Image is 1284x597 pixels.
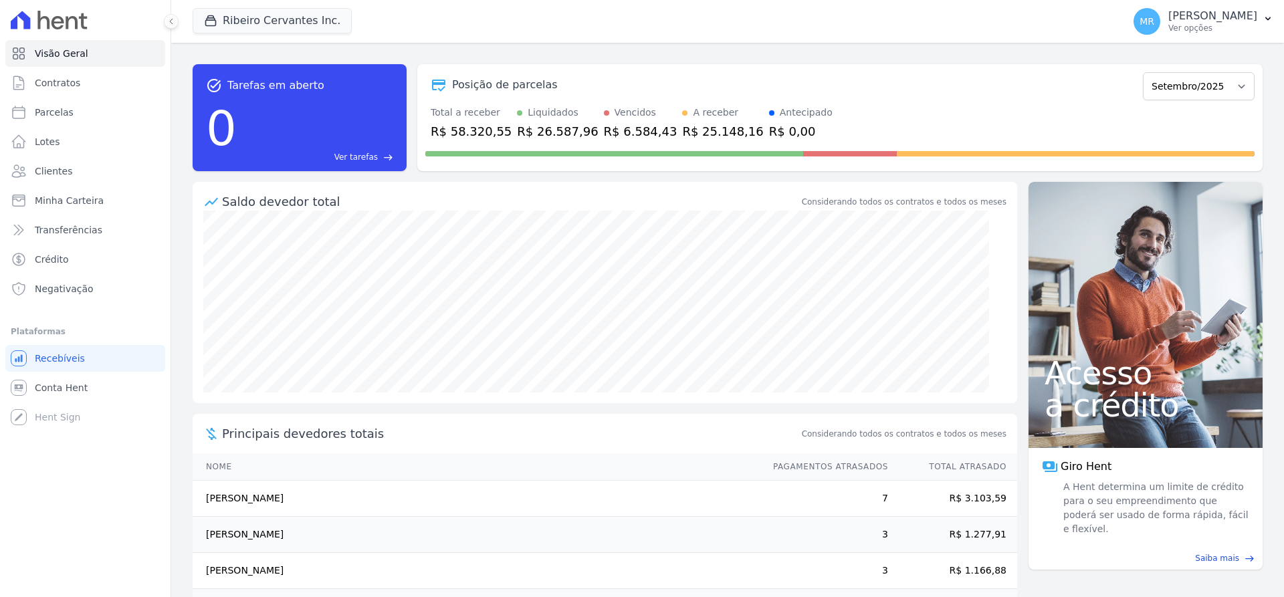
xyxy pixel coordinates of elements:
div: Vencidos [615,106,656,120]
td: [PERSON_NAME] [193,517,760,553]
td: R$ 3.103,59 [889,481,1017,517]
span: a crédito [1045,389,1247,421]
span: Conta Hent [35,381,88,394]
span: Negativação [35,282,94,295]
a: Ver tarefas east [242,151,393,163]
span: Crédito [35,253,69,266]
div: Considerando todos os contratos e todos os meses [802,196,1006,208]
a: Lotes [5,128,165,155]
div: A receber [693,106,738,120]
td: R$ 1.166,88 [889,553,1017,589]
td: 3 [760,553,889,589]
span: Visão Geral [35,47,88,60]
button: Ribeiro Cervantes Inc. [193,8,352,33]
button: MR [PERSON_NAME] Ver opções [1123,3,1284,40]
div: R$ 0,00 [769,122,833,140]
span: Giro Hent [1061,459,1111,475]
div: 0 [206,94,237,163]
span: east [1245,554,1255,564]
span: east [383,152,393,162]
span: task_alt [206,78,222,94]
a: Recebíveis [5,345,165,372]
span: Parcelas [35,106,74,119]
span: A Hent determina um limite de crédito para o seu empreendimento que poderá ser usado de forma ráp... [1061,480,1249,536]
span: Tarefas em aberto [227,78,324,94]
div: Plataformas [11,324,160,340]
a: Contratos [5,70,165,96]
div: Liquidados [528,106,578,120]
th: Pagamentos Atrasados [760,453,889,481]
div: R$ 58.320,55 [431,122,512,140]
td: [PERSON_NAME] [193,481,760,517]
a: Conta Hent [5,374,165,401]
p: Ver opções [1168,23,1257,33]
td: 3 [760,517,889,553]
a: Saiba mais east [1037,552,1255,564]
p: [PERSON_NAME] [1168,9,1257,23]
div: Antecipado [780,106,833,120]
td: R$ 1.277,91 [889,517,1017,553]
span: Contratos [35,76,80,90]
th: Nome [193,453,760,481]
a: Visão Geral [5,40,165,67]
span: Ver tarefas [334,151,378,163]
div: Saldo devedor total [222,193,799,211]
div: R$ 25.148,16 [682,122,763,140]
th: Total Atrasado [889,453,1017,481]
span: Recebíveis [35,352,85,365]
a: Parcelas [5,99,165,126]
a: Negativação [5,275,165,302]
a: Minha Carteira [5,187,165,214]
a: Clientes [5,158,165,185]
div: Posição de parcelas [452,77,558,93]
div: Total a receber [431,106,512,120]
span: Minha Carteira [35,194,104,207]
span: Transferências [35,223,102,237]
span: Lotes [35,135,60,148]
div: R$ 6.584,43 [604,122,677,140]
a: Crédito [5,246,165,273]
span: Considerando todos os contratos e todos os meses [802,428,1006,440]
span: Acesso [1045,357,1247,389]
a: Transferências [5,217,165,243]
td: 7 [760,481,889,517]
span: Principais devedores totais [222,425,799,443]
div: R$ 26.587,96 [517,122,598,140]
span: Clientes [35,164,72,178]
span: MR [1140,17,1154,26]
td: [PERSON_NAME] [193,553,760,589]
span: Saiba mais [1195,552,1239,564]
